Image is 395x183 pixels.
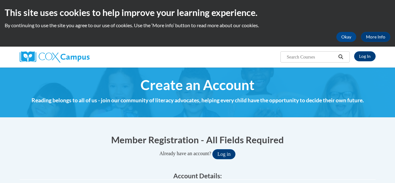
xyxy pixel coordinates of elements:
span: Account Details: [173,172,222,180]
h1: Member Registration - All Fields Required [20,133,376,146]
button: Log in [212,149,235,159]
img: Cox Campus [20,51,90,63]
span: Create an Account [141,77,254,93]
button: Okay [336,32,356,42]
a: More Info [361,32,390,42]
p: By continuing to use the site you agree to our use of cookies. Use the ‘More info’ button to read... [5,22,390,29]
h4: Reading belongs to all of us - join our community of literacy advocates, helping every child have... [20,96,376,104]
a: Log In [354,51,376,61]
button: Search [336,53,345,61]
input: Search Courses [286,53,336,61]
span: Already have an account? [160,151,211,156]
h2: This site uses cookies to help improve your learning experience. [5,6,390,19]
